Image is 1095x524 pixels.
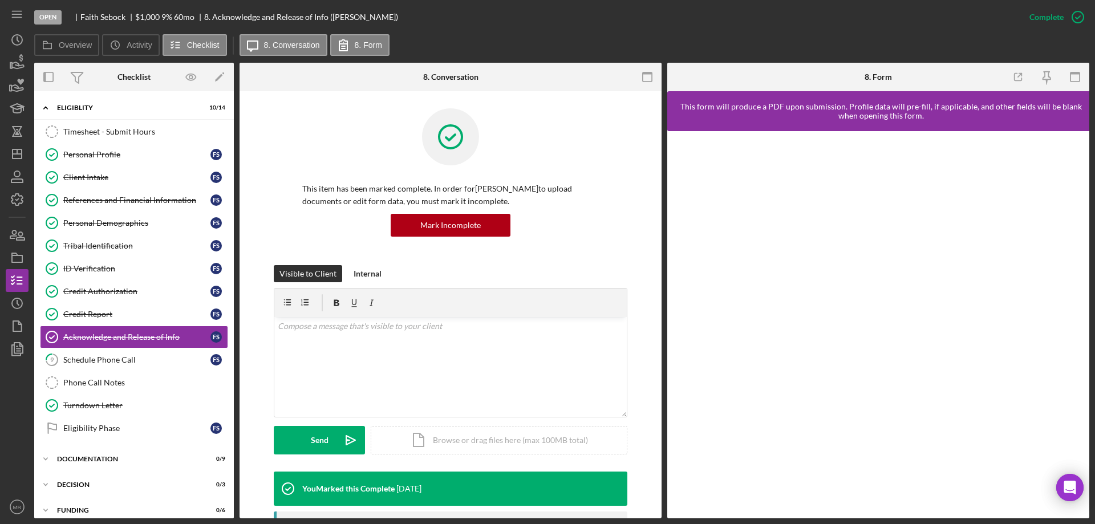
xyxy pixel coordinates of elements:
[40,212,228,234] a: Personal DemographicsFS
[1018,6,1089,29] button: Complete
[34,10,62,25] div: Open
[40,234,228,257] a: Tribal IdentificationFS
[40,417,228,440] a: Eligibility PhaseFS
[50,356,54,363] tspan: 9
[34,34,99,56] button: Overview
[40,326,228,348] a: Acknowledge and Release of InfoFS
[57,104,197,111] div: Eligiblity
[391,214,510,237] button: Mark Incomplete
[40,371,228,394] a: Phone Call Notes
[40,120,228,143] a: Timesheet - Submit Hours
[210,172,222,183] div: F S
[40,257,228,280] a: ID VerificationFS
[210,263,222,274] div: F S
[63,424,210,433] div: Eligibility Phase
[210,240,222,251] div: F S
[80,13,135,22] div: Faith Sebock
[63,241,210,250] div: Tribal Identification
[59,40,92,50] label: Overview
[205,456,225,462] div: 0 / 9
[63,310,210,319] div: Credit Report
[40,143,228,166] a: Personal ProfileFS
[204,13,398,22] div: 8. Acknowledge and Release of Info ([PERSON_NAME])
[210,286,222,297] div: F S
[161,13,172,22] div: 9 %
[63,173,210,182] div: Client Intake
[274,265,342,282] button: Visible to Client
[210,308,222,320] div: F S
[63,264,210,273] div: ID Verification
[210,149,222,160] div: F S
[57,481,197,488] div: Decision
[210,423,222,434] div: F S
[187,40,220,50] label: Checklist
[679,143,1079,507] iframe: Lenderfit form
[63,196,210,205] div: References and Financial Information
[57,456,197,462] div: Documentation
[302,182,599,208] p: This item has been marked complete. In order for [PERSON_NAME] to upload documents or edit form d...
[174,13,194,22] div: 60 mo
[302,484,395,493] div: You Marked this Complete
[40,280,228,303] a: Credit AuthorizationFS
[63,332,210,342] div: Acknowledge and Release of Info
[1056,474,1084,501] div: Open Intercom Messenger
[420,214,481,237] div: Mark Incomplete
[40,348,228,371] a: 9Schedule Phone CallFS
[135,12,160,22] span: $1,000
[264,40,320,50] label: 8. Conversation
[63,287,210,296] div: Credit Authorization
[63,378,228,387] div: Phone Call Notes
[205,507,225,514] div: 0 / 6
[205,481,225,488] div: 0 / 3
[57,507,197,514] div: Funding
[210,354,222,365] div: F S
[279,265,336,282] div: Visible to Client
[396,484,421,493] time: 2025-09-22 13:52
[40,394,228,417] a: Turndown Letter
[127,40,152,50] label: Activity
[240,34,327,56] button: 8. Conversation
[163,34,227,56] button: Checklist
[673,102,1089,120] div: This form will produce a PDF upon submission. Profile data will pre-fill, if applicable, and othe...
[205,104,225,111] div: 10 / 14
[102,34,159,56] button: Activity
[63,150,210,159] div: Personal Profile
[865,72,892,82] div: 8. Form
[210,194,222,206] div: F S
[63,401,228,410] div: Turndown Letter
[330,34,390,56] button: 8. Form
[1029,6,1064,29] div: Complete
[40,189,228,212] a: References and Financial InformationFS
[311,426,328,454] div: Send
[423,72,478,82] div: 8. Conversation
[40,303,228,326] a: Credit ReportFS
[6,495,29,518] button: MR
[40,166,228,189] a: Client IntakeFS
[210,217,222,229] div: F S
[13,504,22,510] text: MR
[354,265,382,282] div: Internal
[63,355,210,364] div: Schedule Phone Call
[348,265,387,282] button: Internal
[63,218,210,228] div: Personal Demographics
[210,331,222,343] div: F S
[117,72,151,82] div: Checklist
[274,426,365,454] button: Send
[355,40,382,50] label: 8. Form
[63,127,228,136] div: Timesheet - Submit Hours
